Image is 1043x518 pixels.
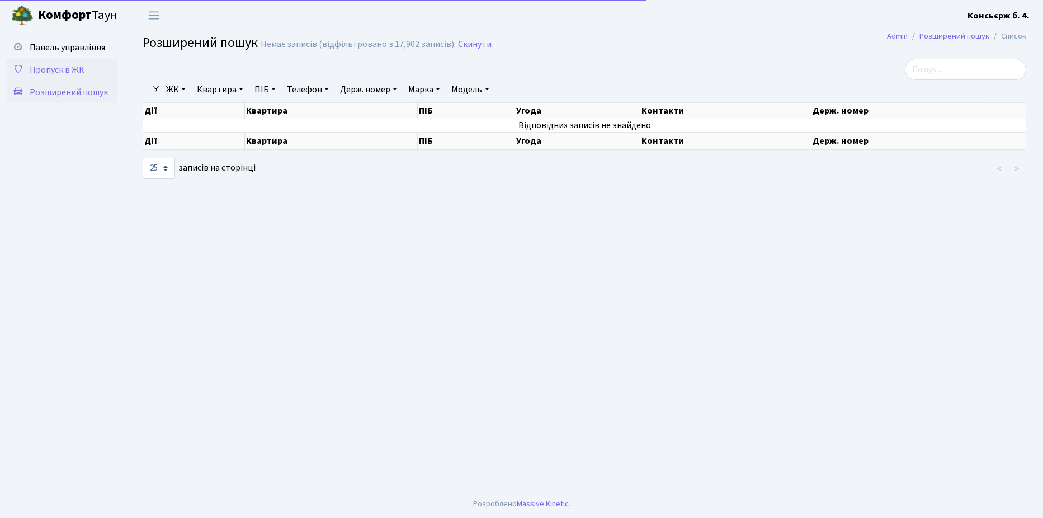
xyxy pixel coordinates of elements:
[870,25,1043,48] nav: breadcrumb
[404,80,445,99] a: Марка
[968,10,1030,22] b: Консьєрж б. 4.
[6,81,117,103] a: Розширений пошук
[250,80,280,99] a: ПІБ
[245,133,418,149] th: Квартира
[640,133,812,149] th: Контакти
[143,133,245,149] th: Дії
[30,86,108,98] span: Розширений пошук
[887,30,908,42] a: Admin
[6,36,117,59] a: Панель управління
[811,103,1026,119] th: Держ. номер
[38,6,117,25] span: Таун
[418,103,515,119] th: ПІБ
[282,80,333,99] a: Телефон
[640,103,812,119] th: Контакти
[6,59,117,81] a: Пропуск в ЖК
[919,30,989,42] a: Розширений пошук
[192,80,248,99] a: Квартира
[162,80,190,99] a: ЖК
[811,133,1026,149] th: Держ. номер
[143,119,1026,132] td: Відповідних записів не знайдено
[261,39,456,50] div: Немає записів (відфільтровано з 17,902 записів).
[515,133,640,149] th: Угода
[38,6,92,24] b: Комфорт
[30,64,84,76] span: Пропуск в ЖК
[989,30,1026,43] li: Список
[517,498,569,510] a: Massive Kinetic
[143,33,258,53] span: Розширений пошук
[905,59,1026,80] input: Пошук...
[458,39,492,50] a: Скинути
[143,158,256,179] label: записів на сторінці
[515,103,640,119] th: Угода
[447,80,493,99] a: Модель
[473,498,570,510] div: Розроблено .
[143,158,175,179] select: записів на сторінці
[143,103,245,119] th: Дії
[336,80,402,99] a: Держ. номер
[11,4,34,27] img: logo.png
[245,103,418,119] th: Квартира
[140,6,168,25] button: Переключити навігацію
[30,41,105,54] span: Панель управління
[418,133,515,149] th: ПІБ
[968,9,1030,22] a: Консьєрж б. 4.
